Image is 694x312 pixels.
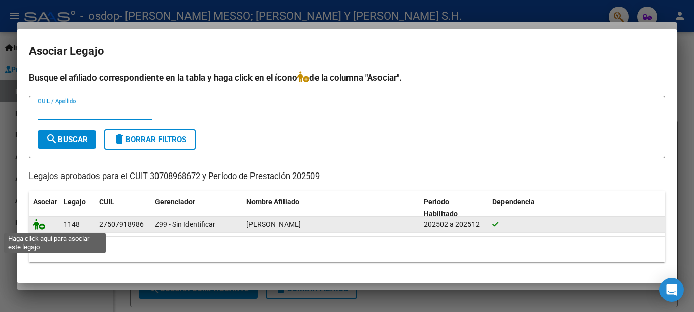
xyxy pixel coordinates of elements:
[46,133,58,145] mat-icon: search
[95,191,151,225] datatable-header-cell: CUIL
[59,191,95,225] datatable-header-cell: Legajo
[29,191,59,225] datatable-header-cell: Asociar
[420,191,488,225] datatable-header-cell: Periodo Habilitado
[33,198,57,206] span: Asociar
[29,42,665,61] h2: Asociar Legajo
[29,170,665,183] p: Legajos aprobados para el CUIT 30708968672 y Período de Prestación 202509
[151,191,242,225] datatable-header-cell: Gerenciador
[99,198,114,206] span: CUIL
[246,198,299,206] span: Nombre Afiliado
[104,129,196,150] button: Borrar Filtros
[46,135,88,144] span: Buscar
[113,133,125,145] mat-icon: delete
[29,71,665,84] h4: Busque el afiliado correspondiente en la tabla y haga click en el ícono de la columna "Asociar".
[38,130,96,149] button: Buscar
[492,198,535,206] span: Dependencia
[242,191,420,225] datatable-header-cell: Nombre Afiliado
[424,219,484,230] div: 202502 a 202512
[155,198,195,206] span: Gerenciador
[113,135,186,144] span: Borrar Filtros
[659,278,684,302] div: Open Intercom Messenger
[64,198,86,206] span: Legajo
[64,220,80,228] span: 1148
[99,219,144,230] div: 27507918986
[29,237,665,262] div: 1 registros
[155,220,215,228] span: Z99 - Sin Identificar
[246,220,301,228] span: ALVAREZ JUANA
[488,191,666,225] datatable-header-cell: Dependencia
[424,198,458,218] span: Periodo Habilitado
